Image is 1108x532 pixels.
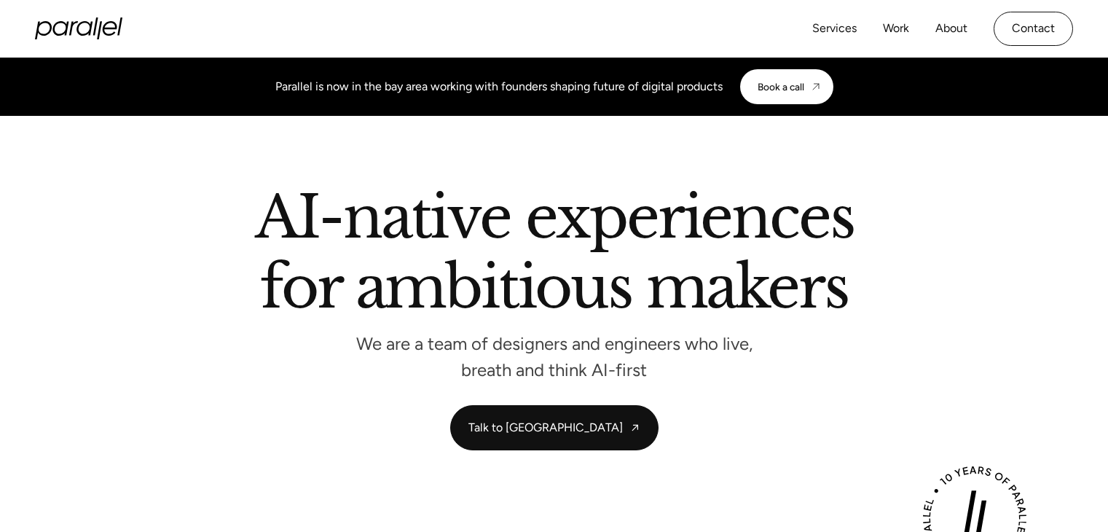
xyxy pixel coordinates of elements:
a: Book a call [740,69,833,104]
div: Parallel is now in the bay area working with founders shaping future of digital products [275,78,723,95]
a: Work [883,18,909,39]
a: Contact [994,12,1073,46]
div: Book a call [758,81,804,93]
p: We are a team of designers and engineers who live, breath and think AI-first [336,337,773,376]
h2: AI-native experiences for ambitious makers [139,189,970,322]
a: Services [812,18,857,39]
img: CTA arrow image [810,81,822,93]
a: About [935,18,967,39]
a: home [35,17,122,39]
